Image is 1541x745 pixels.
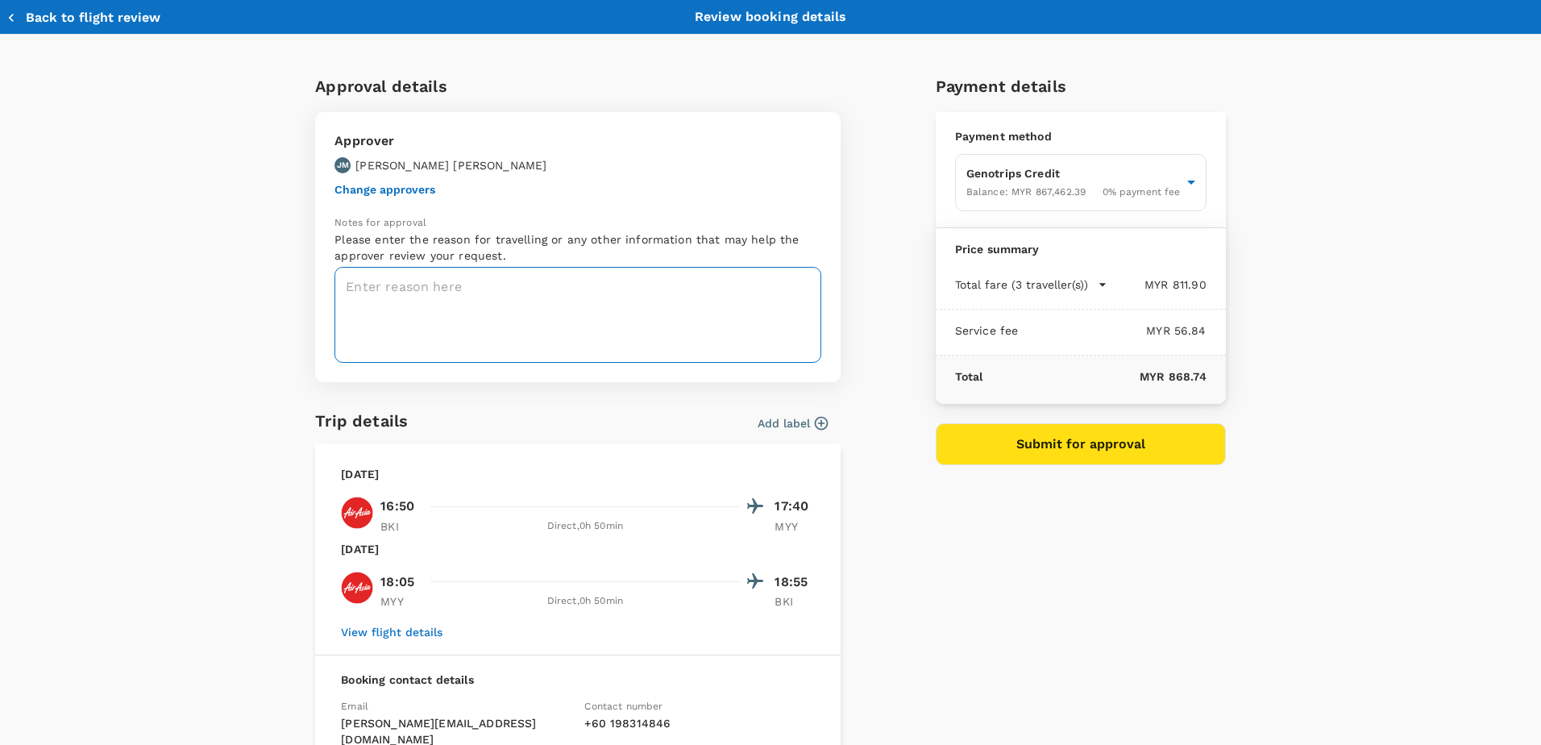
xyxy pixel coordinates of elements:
[380,593,421,610] p: MYY
[341,541,379,557] p: [DATE]
[775,518,815,535] p: MYY
[982,368,1206,385] p: MYR 868.74
[315,73,841,99] h6: Approval details
[430,518,739,535] div: Direct , 0h 50min
[334,215,821,231] p: Notes for approval
[584,701,663,712] span: Contact number
[315,408,408,434] h6: Trip details
[775,593,815,610] p: BKI
[955,154,1207,211] div: Genotrips CreditBalance: MYR 867,462.390% payment fee
[966,186,1086,198] span: Balance : MYR 867,462.39
[584,715,815,731] p: + 60 198314846
[758,415,828,431] button: Add label
[955,368,983,385] p: Total
[955,241,1207,257] p: Price summary
[334,183,435,196] button: Change approvers
[334,231,821,264] p: Please enter the reason for travelling or any other information that may help the approver review...
[380,572,414,592] p: 18:05
[936,423,1226,465] button: Submit for approval
[341,497,373,529] img: AK
[955,277,1107,293] button: Total fare (3 traveller(s))
[341,626,442,639] button: View flight details
[337,160,349,171] p: JM
[955,277,1088,293] p: Total fare (3 traveller(s))
[936,73,1226,99] h6: Payment details
[6,10,160,26] button: Back to flight review
[695,7,846,27] p: Review booking details
[334,131,546,151] p: Approver
[341,701,368,712] span: Email
[341,466,379,482] p: [DATE]
[775,572,815,592] p: 18:55
[341,672,815,688] p: Booking contact details
[955,323,1019,339] p: Service fee
[380,518,421,535] p: BKI
[341,572,373,604] img: AK
[775,497,815,516] p: 17:40
[1103,186,1181,198] span: 0 % payment fee
[355,157,546,173] p: [PERSON_NAME] [PERSON_NAME]
[380,497,414,516] p: 16:50
[955,128,1207,144] p: Payment method
[430,593,739,610] div: Direct , 0h 50min
[966,165,1181,181] p: Genotrips Credit
[1107,277,1207,293] p: MYR 811.90
[1018,323,1206,339] p: MYR 56.84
